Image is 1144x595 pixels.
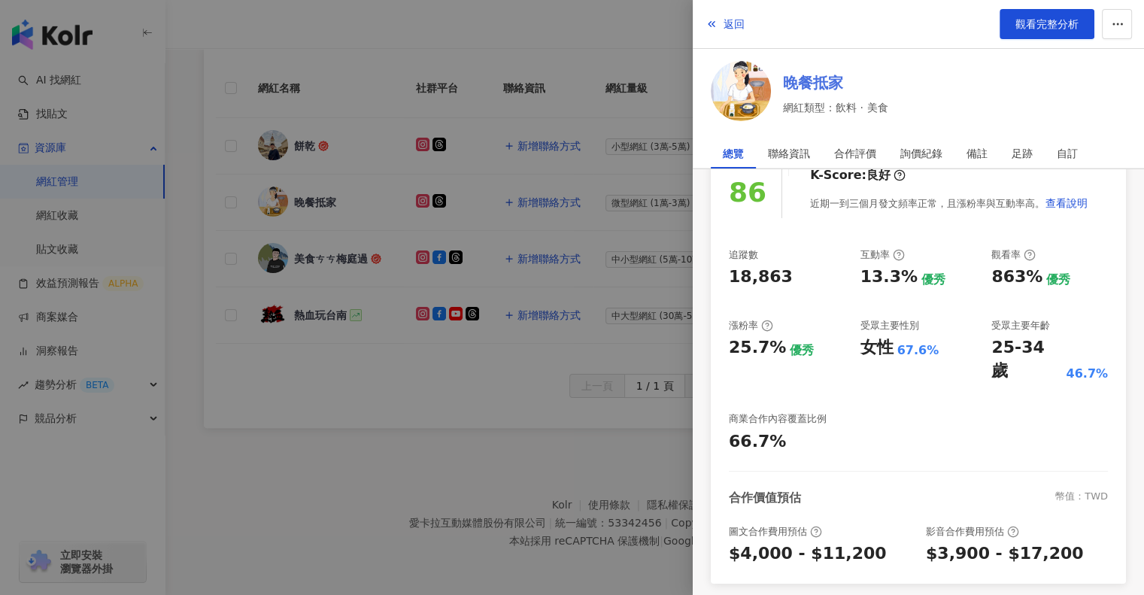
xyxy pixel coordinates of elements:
[860,319,919,332] div: 受眾主要性別
[860,336,894,360] div: 女性
[991,336,1062,383] div: 25-34 歲
[729,525,822,539] div: 圖文合作費用預估
[729,248,758,262] div: 追蹤數
[723,138,744,168] div: 總覽
[860,248,905,262] div: 互動率
[834,138,876,168] div: 合作評價
[729,336,786,360] div: 25.7%
[1045,197,1088,209] span: 查看說明
[783,99,888,116] span: 網紅類型：飲料 · 美食
[729,266,793,289] div: 18,863
[860,266,918,289] div: 13.3%
[926,525,1019,539] div: 影音合作費用預估
[1046,272,1070,288] div: 優秀
[991,248,1036,262] div: 觀看率
[926,542,1084,566] div: $3,900 - $17,200
[1000,9,1094,39] a: 觀看完整分析
[729,542,887,566] div: $4,000 - $11,200
[1066,366,1108,382] div: 46.7%
[790,342,814,359] div: 優秀
[866,167,891,184] div: 良好
[900,138,942,168] div: 詢價紀錄
[711,61,771,126] a: KOL Avatar
[729,490,801,506] div: 合作價值預估
[1015,18,1079,30] span: 觀看完整分析
[1057,138,1078,168] div: 自訂
[810,167,906,184] div: K-Score :
[897,342,939,359] div: 67.6%
[991,266,1042,289] div: 863%
[729,412,827,426] div: 商業合作內容覆蓋比例
[966,138,988,168] div: 備註
[729,430,786,454] div: 66.7%
[810,188,1088,218] div: 近期一到三個月發文頻率正常，且漲粉率與互動率高。
[729,172,766,214] div: 86
[991,319,1050,332] div: 受眾主要年齡
[768,138,810,168] div: 聯絡資訊
[1055,490,1108,506] div: 幣值：TWD
[921,272,945,288] div: 優秀
[724,18,745,30] span: 返回
[711,61,771,121] img: KOL Avatar
[1045,188,1088,218] button: 查看說明
[729,319,773,332] div: 漲粉率
[705,9,745,39] button: 返回
[1012,138,1033,168] div: 足跡
[783,72,888,93] a: 晚餐抵家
